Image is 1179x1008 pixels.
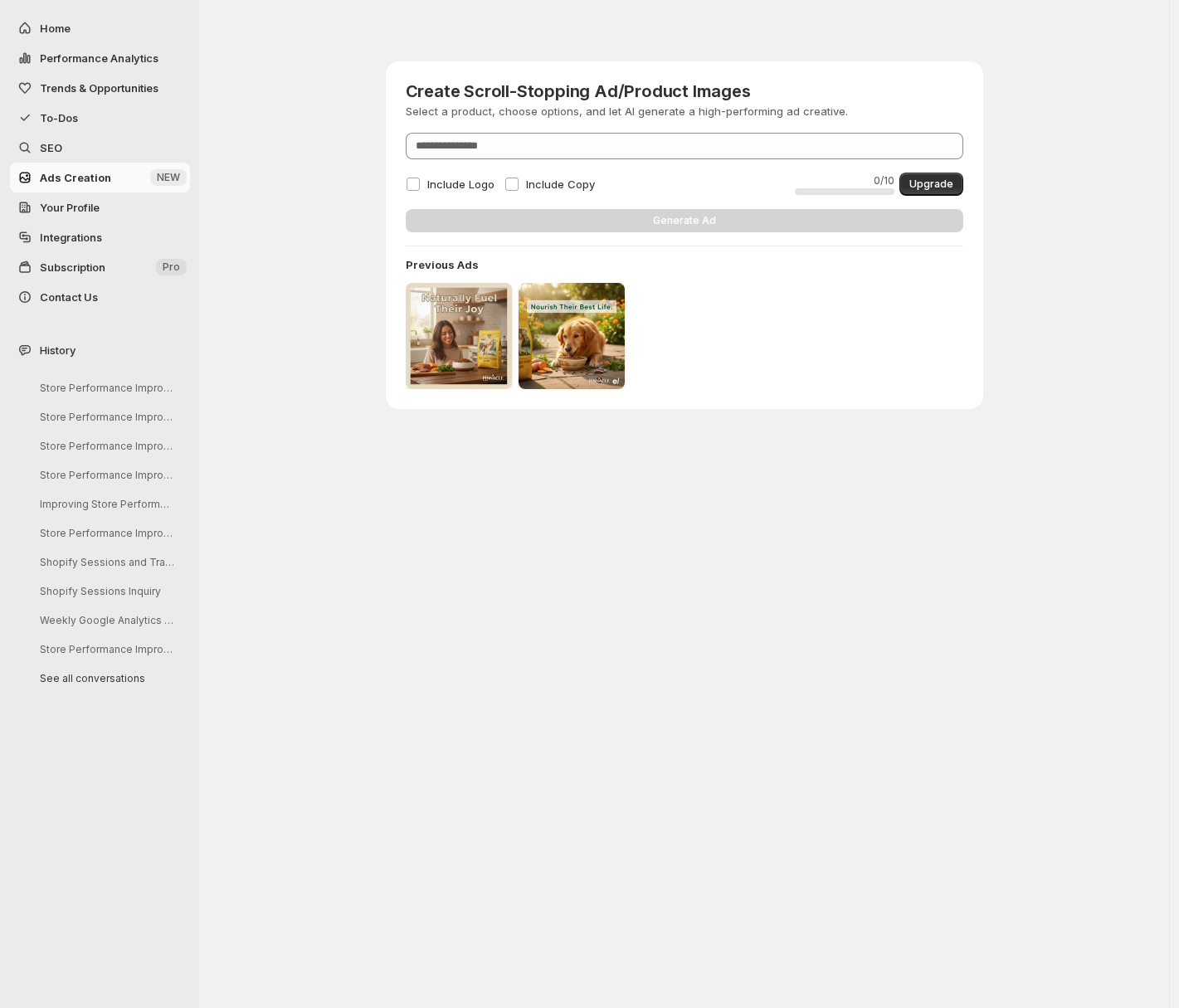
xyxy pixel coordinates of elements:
[27,520,184,546] button: Store Performance Improvement Analysis
[40,201,100,214] span: Your Profile
[406,283,512,389] img: previous ad
[27,636,184,662] button: Store Performance Improvement Analysis
[899,173,963,196] button: Upgrade
[10,103,190,133] button: To-Dos
[40,231,102,244] span: Integrations
[795,174,894,187] p: 0 / 10
[427,178,494,191] span: Include Logo
[157,171,180,184] span: NEW
[40,171,111,184] span: Ads Creation
[40,81,158,95] span: Trends & Opportunities
[10,192,190,222] a: Your Profile
[519,283,625,389] img: previous ad
[27,578,184,604] button: Shopify Sessions Inquiry
[27,404,184,430] button: Store Performance Improvement Analysis
[40,290,98,304] span: Contact Us
[27,433,184,459] button: Store Performance Improvement Analysis
[10,282,190,312] button: Contact Us
[406,81,848,101] h3: Create Scroll-Stopping Ad/Product Images
[10,252,190,282] button: Subscription
[40,141,62,154] span: SEO
[10,73,190,103] button: Trends & Opportunities
[406,103,848,119] p: Select a product, choose options, and let AI generate a high-performing ad creative.
[40,111,78,124] span: To-Dos
[27,607,184,633] button: Weekly Google Analytics Performance Review
[27,462,184,488] button: Store Performance Improvement Analysis
[27,491,184,517] button: Improving Store Performance Analysis Steps
[40,342,76,358] span: History
[10,222,190,252] a: Integrations
[909,178,953,191] span: Upgrade
[10,163,190,192] button: Ads Creation
[40,261,105,274] span: Subscription
[406,256,963,273] h4: Previous Ads
[526,178,595,191] span: Include Copy
[163,261,180,274] span: Pro
[27,549,184,575] button: Shopify Sessions and Traffic Analysis
[10,13,190,43] button: Home
[27,375,184,401] button: Store Performance Improvement Analysis
[27,665,184,691] button: See all conversations
[10,133,190,163] a: SEO
[40,51,158,65] span: Performance Analytics
[40,22,71,35] span: Home
[10,43,190,73] button: Performance Analytics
